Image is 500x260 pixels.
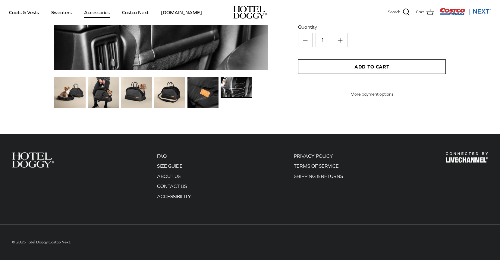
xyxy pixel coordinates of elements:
div: Secondary navigation [288,152,349,203]
a: SHIPPING & RETURNS [294,173,343,179]
img: hoteldoggycom [233,6,267,19]
a: [DOMAIN_NAME] [156,2,207,23]
a: FAQ [157,153,167,159]
a: PRIVACY POLICY [294,153,333,159]
a: ABOUT US [157,173,181,179]
a: Coats & Vests [4,2,44,23]
span: Cart [416,9,424,15]
a: More payment options [298,92,446,97]
span: © 2025 . [12,240,71,244]
span: Search [388,9,400,15]
a: Hotel Doggy Costco Next [26,240,70,244]
button: Add to Cart [298,59,446,74]
a: TERMS OF SERVICE [294,163,339,169]
a: ACCESSIBILITY [157,194,191,199]
a: Accessories [79,2,115,23]
a: Search [388,8,410,16]
img: Costco Next [440,8,491,15]
a: Costco Next [117,2,154,23]
img: Hotel Doggy Costco Next [12,152,54,168]
a: hoteldoggy.com hoteldoggycom [233,6,267,19]
img: Hotel Doggy Costco Next [446,152,488,163]
div: Secondary navigation [151,152,197,203]
a: SIZE GUIDE [157,163,183,169]
a: Sweaters [46,2,77,23]
a: Visit Costco Next [440,11,491,16]
label: Quantity [298,24,446,30]
a: CONTACT US [157,183,187,189]
a: Cart [416,8,434,16]
input: Quantity [316,33,330,47]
